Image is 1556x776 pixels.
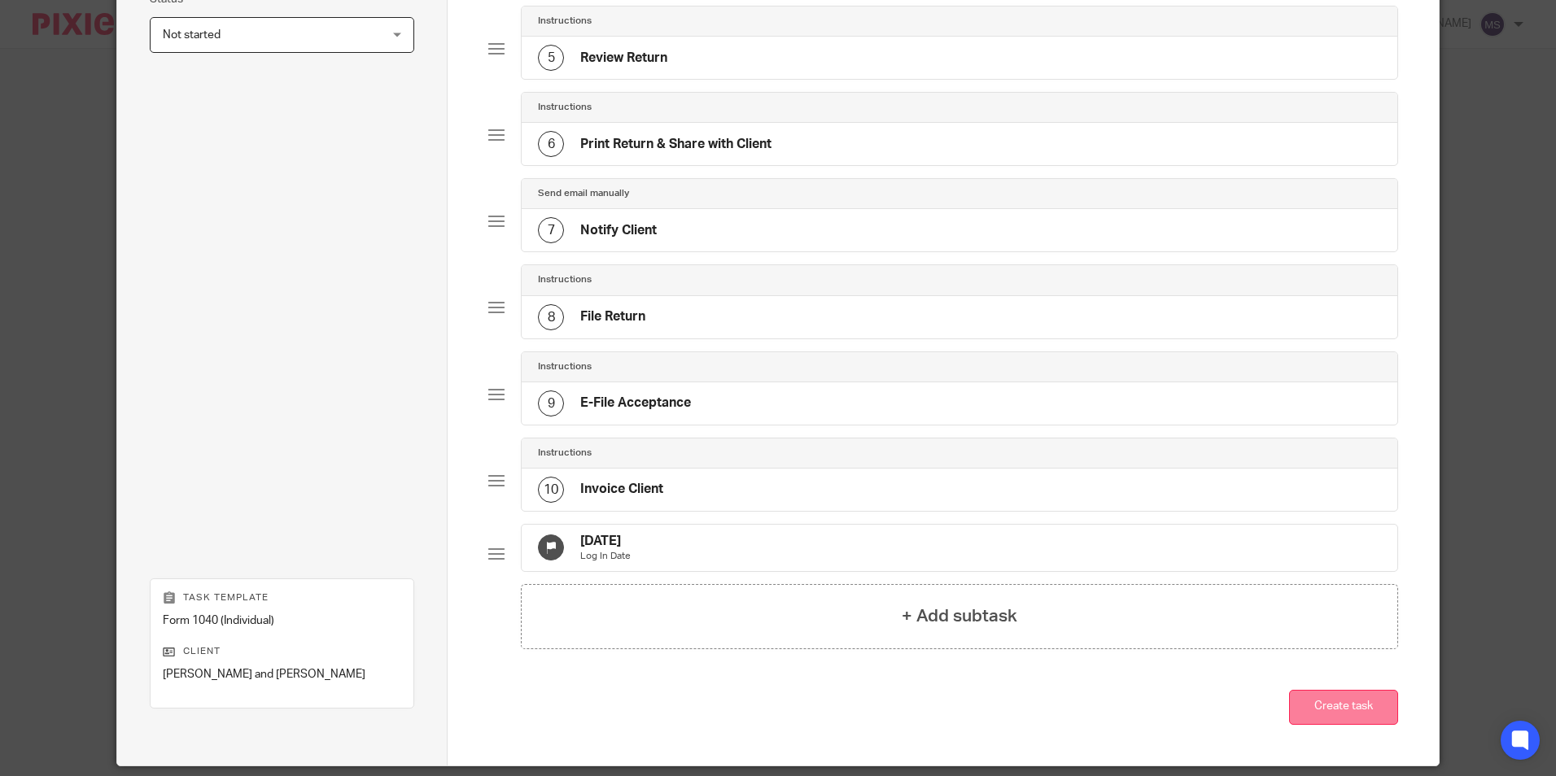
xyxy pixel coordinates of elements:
div: 6 [538,131,564,157]
h4: Invoice Client [580,481,663,498]
h4: Instructions [538,15,592,28]
h4: Instructions [538,101,592,114]
div: 7 [538,217,564,243]
h4: Instructions [538,360,592,373]
div: 5 [538,45,564,71]
h4: E-File Acceptance [580,395,691,412]
h4: Print Return & Share with Client [580,136,771,153]
h4: [DATE] [580,533,631,550]
h4: + Add subtask [902,604,1017,629]
h4: Instructions [538,273,592,286]
button: Create task [1289,690,1398,725]
p: Task template [163,591,401,604]
div: 8 [538,304,564,330]
p: Log In Date [580,550,631,563]
p: [PERSON_NAME] and [PERSON_NAME] [163,666,401,682]
h4: Send email manually [538,187,629,200]
h4: File Return [580,308,645,325]
div: 9 [538,390,564,416]
p: Client [163,645,401,658]
span: Not started [163,29,221,41]
h4: Instructions [538,447,592,460]
h4: Notify Client [580,222,657,239]
div: 10 [538,477,564,503]
p: Form 1040 (Individual) [163,613,401,629]
h4: Review Return [580,50,667,67]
